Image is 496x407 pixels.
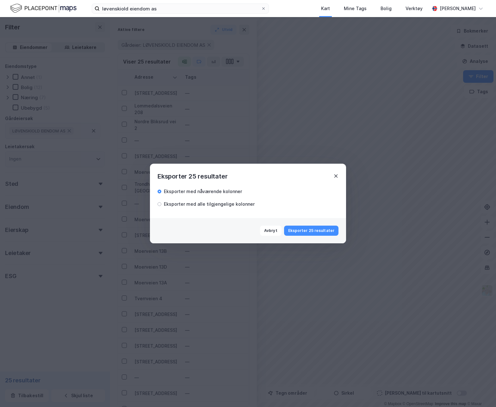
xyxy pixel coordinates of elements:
[406,5,423,12] div: Verktøy
[10,3,77,14] img: logo.f888ab2527a4732fd821a326f86c7f29.svg
[381,5,392,12] div: Bolig
[464,377,496,407] iframe: Chat Widget
[321,5,330,12] div: Kart
[284,226,338,236] button: Eksporter 25 resultater
[464,377,496,407] div: Kontrollprogram for chat
[440,5,476,12] div: [PERSON_NAME]
[164,200,255,208] div: Eksporter med alle tilgjengelige kolonner
[344,5,367,12] div: Mine Tags
[100,4,261,13] input: Søk på adresse, matrikkel, gårdeiere, leietakere eller personer
[260,226,282,236] button: Avbryt
[158,171,227,181] div: Eksporter 25 resultater
[164,188,242,195] div: Eksporter med nåværende kolonner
